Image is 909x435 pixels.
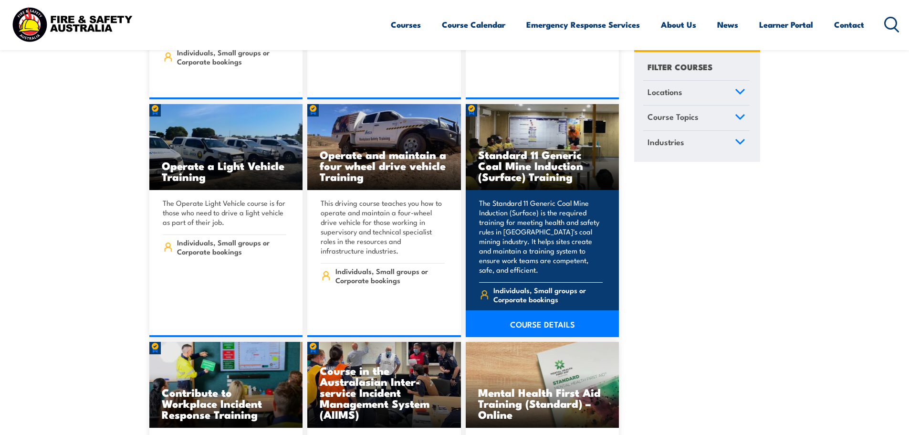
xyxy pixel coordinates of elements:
img: Standard 11 Generic Coal Mine Induction (Surface) TRAINING (1) [466,104,619,190]
a: Industries [643,131,750,156]
span: Individuals, Small groups or Corporate bookings [493,286,603,304]
h3: Mental Health First Aid Training (Standard) – Online [478,387,607,420]
a: Course in the Australasian Inter-service Incident Management System (AIIMS) [307,342,461,428]
a: Operate and maintain a four wheel drive vehicle Training [307,104,461,190]
a: Learner Portal [759,12,813,37]
a: Contribute to Workplace Incident Response Training [149,342,303,428]
h3: Standard 11 Generic Coal Mine Induction (Surface) Training [478,149,607,182]
a: Courses [391,12,421,37]
a: Locations [643,81,750,106]
a: Standard 11 Generic Coal Mine Induction (Surface) Training [466,104,619,190]
img: Course in the Australasian Inter-service Incident Management System (AIIMS) TRAINING [307,342,461,428]
a: Course Topics [643,106,750,131]
p: The Standard 11 Generic Coal Mine Induction (Surface) is the required training for meeting health... [479,198,603,275]
span: Individuals, Small groups or Corporate bookings [177,48,286,66]
span: Industries [648,136,684,149]
img: Operate a Light Vehicle TRAINING (1) [149,104,303,190]
img: Mental Health First Aid Training (Standard) – Online (2) [466,342,619,428]
h3: Operate and maintain a four wheel drive vehicle Training [320,149,449,182]
a: Operate a Light Vehicle Training [149,104,303,190]
img: Contribute to Workplace Incident Response TRAINING (1) [149,342,303,428]
span: Individuals, Small groups or Corporate bookings [177,238,286,256]
img: Operate and Maintain a Four Wheel Drive Vehicle TRAINING (1) [307,104,461,190]
a: Contact [834,12,864,37]
span: Course Topics [648,111,699,124]
a: Course Calendar [442,12,505,37]
a: COURSE DETAILS [466,310,619,337]
h4: FILTER COURSES [648,60,712,73]
p: This driving course teaches you how to operate and maintain a four-wheel drive vehicle for those ... [321,198,445,255]
a: News [717,12,738,37]
a: Emergency Response Services [526,12,640,37]
a: About Us [661,12,696,37]
span: Locations [648,85,682,98]
h3: Contribute to Workplace Incident Response Training [162,387,291,420]
span: Individuals, Small groups or Corporate bookings [335,266,445,285]
h3: Operate a Light Vehicle Training [162,160,291,182]
p: The Operate Light Vehicle course is for those who need to drive a light vehicle as part of their ... [163,198,287,227]
a: Mental Health First Aid Training (Standard) – Online [466,342,619,428]
h3: Course in the Australasian Inter-service Incident Management System (AIIMS) [320,365,449,420]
